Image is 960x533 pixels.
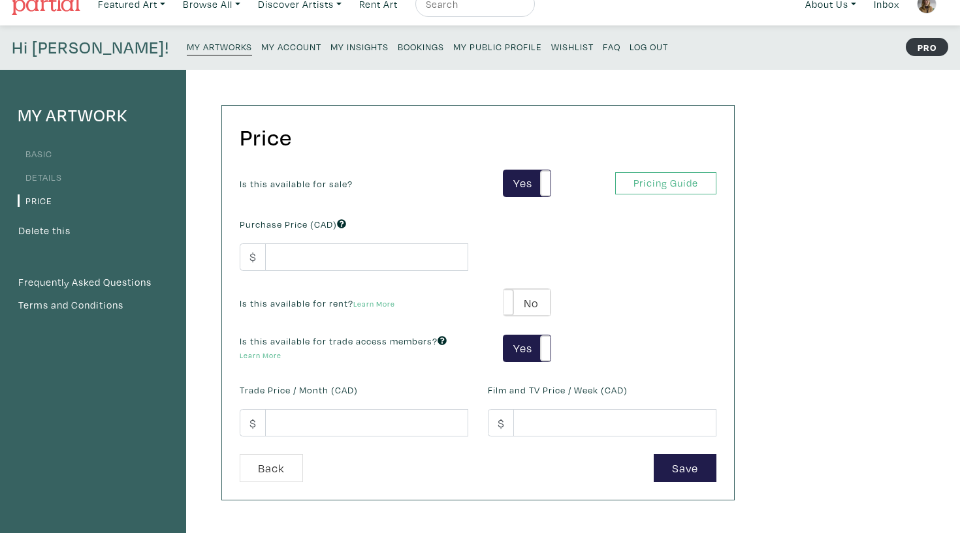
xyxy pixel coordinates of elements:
[240,217,346,232] label: Purchase Price (CAD)
[906,38,948,56] strong: PRO
[453,40,542,53] small: My Public Profile
[504,170,550,197] label: Yes
[12,37,169,58] h4: Hi [PERSON_NAME]!
[630,40,668,53] small: Log Out
[504,335,550,362] label: Yes
[18,222,71,239] button: Delete this
[503,335,551,363] div: YesNo
[18,297,168,314] a: Terms and Conditions
[240,350,281,360] a: Learn More
[240,383,358,397] label: Trade Price / Month (CAD)
[398,37,444,55] a: Bookings
[503,288,551,316] div: YesNo
[187,40,252,53] small: My Artworks
[18,194,52,207] a: Price
[240,334,468,362] label: Is this available for trade access members?
[240,123,711,151] h2: Price
[240,409,266,437] span: $
[18,171,62,183] a: Details
[615,172,716,195] a: Pricing Guide
[551,40,594,53] small: Wishlist
[187,37,252,55] a: My Artworks
[551,37,594,55] a: Wishlist
[240,243,266,271] span: $
[603,40,620,53] small: FAQ
[18,105,168,126] h4: My Artwork
[240,177,353,191] label: Is this available for sale?
[603,37,620,55] a: FAQ
[488,409,514,437] span: $
[330,37,389,55] a: My Insights
[330,40,389,53] small: My Insights
[261,40,321,53] small: My Account
[18,274,168,291] a: Frequently Asked Questions
[503,170,551,198] div: YesNo
[630,37,668,55] a: Log Out
[240,454,303,482] a: Back
[488,383,628,397] label: Film and TV Price / Week (CAD)
[261,37,321,55] a: My Account
[18,147,52,160] a: Basic
[504,289,550,316] label: No
[353,299,395,309] a: Learn More
[240,296,395,311] label: Is this available for rent?
[398,40,444,53] small: Bookings
[453,37,542,55] a: My Public Profile
[654,454,716,482] button: Save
